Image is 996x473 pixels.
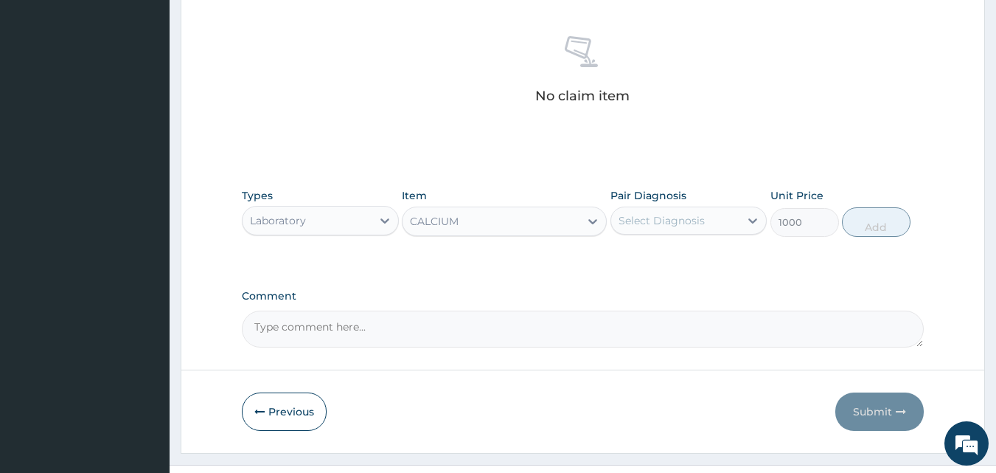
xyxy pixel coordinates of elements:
div: Chat with us now [77,83,248,102]
div: CALCIUM [410,214,459,229]
div: Minimize live chat window [242,7,277,43]
label: Types [242,190,273,202]
button: Add [842,207,910,237]
p: No claim item [535,89,630,103]
label: Unit Price [770,188,823,203]
textarea: Type your message and hit 'Enter' [7,316,281,367]
span: We're online! [86,142,203,291]
label: Pair Diagnosis [610,188,686,203]
button: Previous [242,393,327,431]
div: Select Diagnosis [619,213,705,228]
button: Submit [835,393,924,431]
label: Comment [242,290,924,303]
div: Laboratory [250,213,306,228]
label: Item [402,188,427,203]
img: d_794563401_company_1708531726252_794563401 [27,74,60,111]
